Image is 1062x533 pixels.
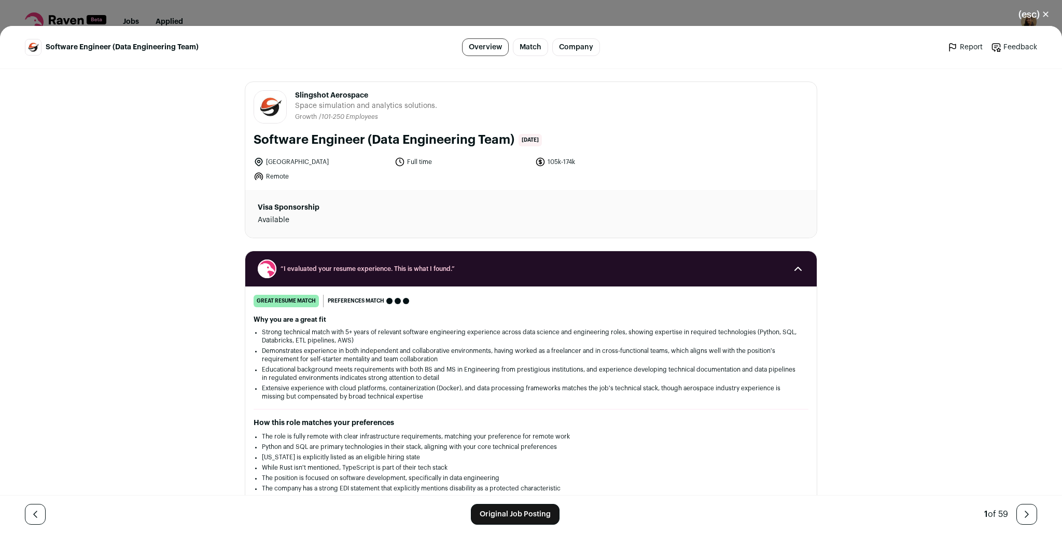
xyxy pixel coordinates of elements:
[991,42,1037,52] a: Feedback
[254,157,388,167] li: [GEOGRAPHIC_DATA]
[254,418,808,428] h2: How this role matches your preferences
[254,295,319,307] div: great resume match
[262,443,800,451] li: Python and SQL are primary technologies in their stack, aligning with your core technical prefere...
[262,384,800,401] li: Extensive experience with cloud platforms, containerization (Docker), and data processing framewo...
[552,38,600,56] a: Company
[258,215,440,225] dd: Available
[535,157,670,167] li: 105k-174k
[947,42,983,52] a: Report
[262,474,800,482] li: The position is focused on software development, specifically in data engineering
[295,113,319,121] li: Growth
[254,91,286,123] img: bcf539f971462f9bf07ba2779fa2add2e0ad049695ec4a72e1f9e2bad0864d08.jpg
[1006,3,1062,26] button: Close modal
[262,463,800,472] li: While Rust isn't mentioned, TypeScript is part of their tech stack
[262,484,800,493] li: The company has a strong EDI statement that explicitly mentions disability as a protected charact...
[295,101,437,111] span: Space simulation and analytics solutions.
[328,296,384,306] span: Preferences match
[519,134,542,146] span: [DATE]
[262,432,800,441] li: The role is fully remote with clear infrastructure requirements, matching your preference for rem...
[254,132,514,148] h1: Software Engineer (Data Engineering Team)
[471,504,560,525] a: Original Job Posting
[984,510,988,518] span: 1
[462,38,509,56] a: Overview
[262,365,800,382] li: Educational background meets requirements with both BS and MS in Engineering from prestigious ins...
[262,347,800,363] li: Demonstrates experience in both independent and collaborative environments, having worked as a fr...
[281,265,781,273] span: “I evaluated your resume experience. This is what I found.”
[319,113,378,121] li: /
[395,157,529,167] li: Full time
[262,453,800,461] li: [US_STATE] is explicitly listed as an eligible hiring state
[25,39,41,55] img: bcf539f971462f9bf07ba2779fa2add2e0ad049695ec4a72e1f9e2bad0864d08.jpg
[254,171,388,182] li: Remote
[513,38,548,56] a: Match
[295,90,437,101] span: Slingshot Aerospace
[258,202,440,213] dt: Visa Sponsorship
[254,316,808,324] h2: Why you are a great fit
[322,114,378,120] span: 101-250 Employees
[984,508,1008,521] div: of 59
[262,328,800,345] li: Strong technical match with 5+ years of relevant software engineering experience across data scie...
[46,42,199,52] span: Software Engineer (Data Engineering Team)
